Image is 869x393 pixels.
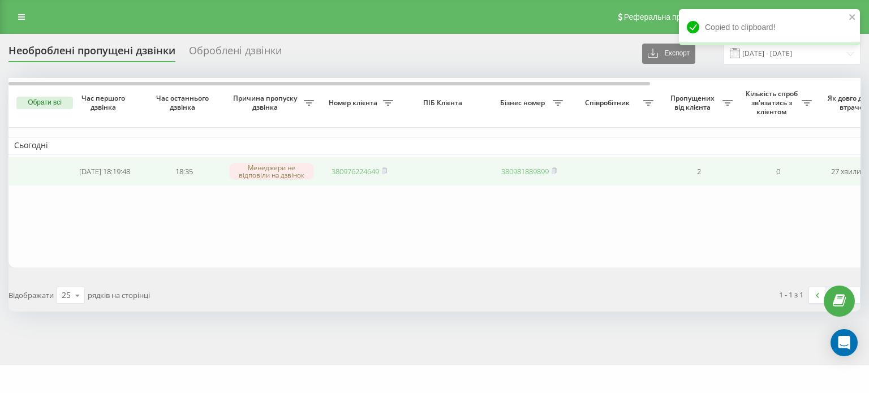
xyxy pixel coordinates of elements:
[74,94,135,111] span: Час першого дзвінка
[16,97,73,109] button: Обрати всі
[679,9,860,45] div: Copied to clipboard!
[408,98,480,107] span: ПІБ Клієнта
[849,12,857,23] button: close
[744,89,802,116] span: Кількість спроб зв'язатись з клієнтом
[8,290,54,300] span: Відображати
[62,290,71,301] div: 25
[831,329,858,356] div: Open Intercom Messenger
[65,157,144,187] td: [DATE] 18:19:48
[665,94,722,111] span: Пропущених від клієнта
[332,166,379,176] a: 380976224649
[495,98,553,107] span: Бізнес номер
[153,94,214,111] span: Час останнього дзвінка
[779,289,803,300] div: 1 - 1 з 1
[738,157,818,187] td: 0
[624,12,707,21] span: Реферальна програма
[659,157,738,187] td: 2
[88,290,150,300] span: рядків на сторінці
[144,157,223,187] td: 18:35
[8,45,175,62] div: Необроблені пропущені дзвінки
[325,98,383,107] span: Номер клієнта
[574,98,643,107] span: Співробітник
[642,44,695,64] button: Експорт
[501,166,549,176] a: 380981889899
[229,94,304,111] span: Причина пропуску дзвінка
[189,45,282,62] div: Оброблені дзвінки
[229,163,314,180] div: Менеджери не відповіли на дзвінок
